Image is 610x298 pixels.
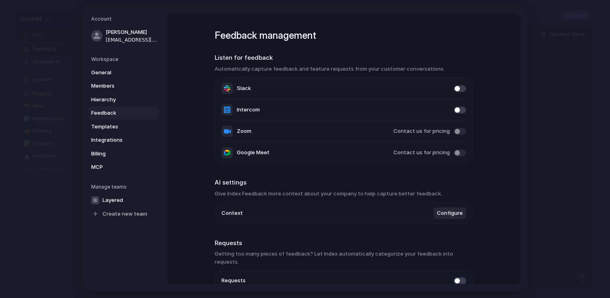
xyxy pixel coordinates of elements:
h2: Listen for feedback [215,53,473,63]
span: Google Meet [237,149,269,157]
h2: Requests [215,239,473,248]
span: Context [221,209,243,217]
span: Zoom [237,128,251,136]
h2: AI settings [215,178,473,187]
span: Contact us for pricing [393,128,450,136]
span: Contact us for pricing [393,149,450,157]
h1: Feedback management [215,28,473,43]
a: Layered [89,194,159,207]
span: [PERSON_NAME] [106,28,157,36]
span: Configure [437,209,463,217]
h3: Automatically capture feedback and feature requests from your customer conversations. [215,65,473,73]
button: Configure [434,208,466,219]
h5: Manage teams [91,183,159,191]
span: Layered [102,196,123,204]
span: Integrations [91,136,143,144]
h3: Give Index Feedback more context about your company to help capture better feedback. [215,190,473,198]
a: Hierarchy [89,93,159,106]
a: Members [89,80,159,92]
a: Create new team [89,208,159,220]
span: Intercom [237,106,260,114]
span: Members [91,82,143,90]
a: [PERSON_NAME][EMAIL_ADDRESS][PERSON_NAME][DOMAIN_NAME] [89,26,159,46]
h5: Workspace [91,56,159,63]
a: Billing [89,147,159,160]
a: Feedback [89,107,159,120]
a: MCP [89,161,159,174]
h3: Getting too many pieces of feedback? Let Index automatically categorize your feedback into requests. [215,250,473,266]
span: Create new team [102,210,147,218]
a: Integrations [89,134,159,147]
a: Templates [89,120,159,133]
h5: Account [91,15,159,23]
a: General [89,66,159,79]
span: Feedback [91,109,143,117]
span: MCP [91,163,143,171]
span: General [91,69,143,77]
span: Templates [91,123,143,131]
span: Billing [91,150,143,158]
span: Hierarchy [91,96,143,104]
span: [EMAIL_ADDRESS][PERSON_NAME][DOMAIN_NAME] [106,36,157,44]
span: Requests [221,277,246,285]
span: Slack [237,85,251,93]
